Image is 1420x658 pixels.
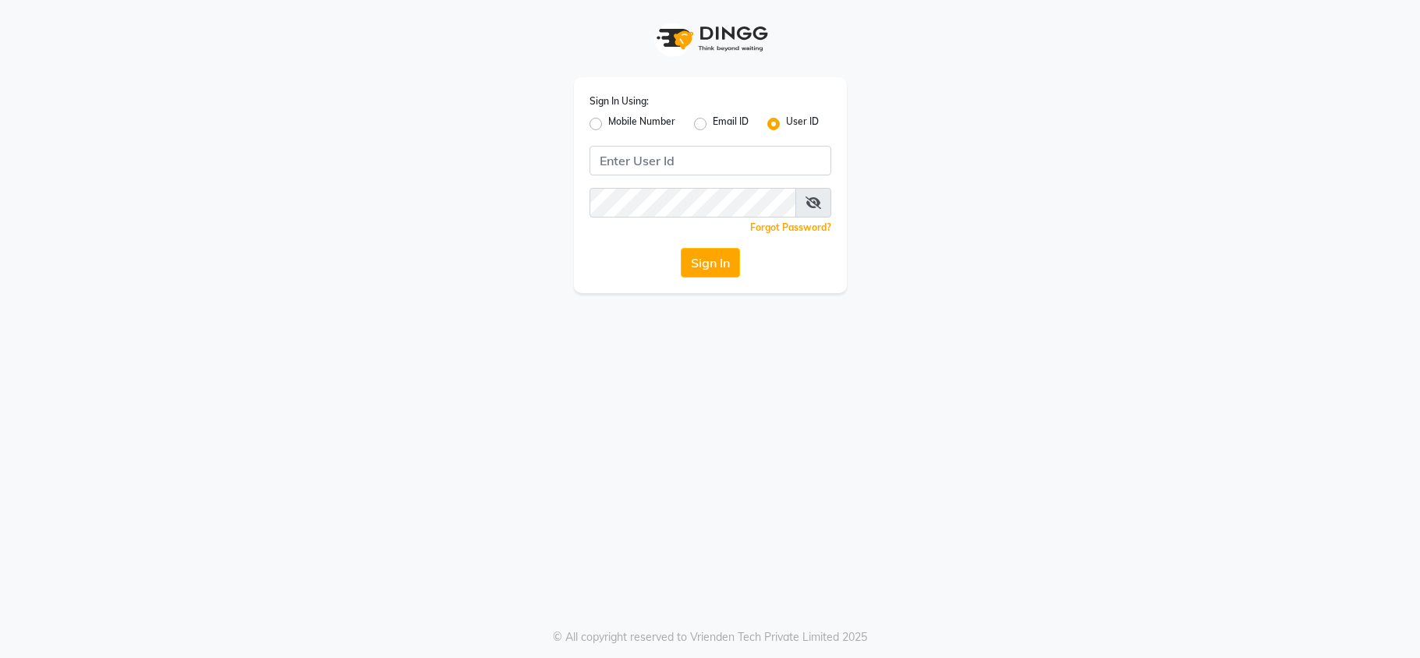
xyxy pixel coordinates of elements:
input: Username [590,188,796,218]
input: Username [590,146,831,175]
img: logo1.svg [648,16,773,62]
button: Sign In [681,248,740,278]
label: Email ID [713,115,749,133]
label: Sign In Using: [590,94,649,108]
label: User ID [786,115,819,133]
label: Mobile Number [608,115,675,133]
a: Forgot Password? [750,221,831,233]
